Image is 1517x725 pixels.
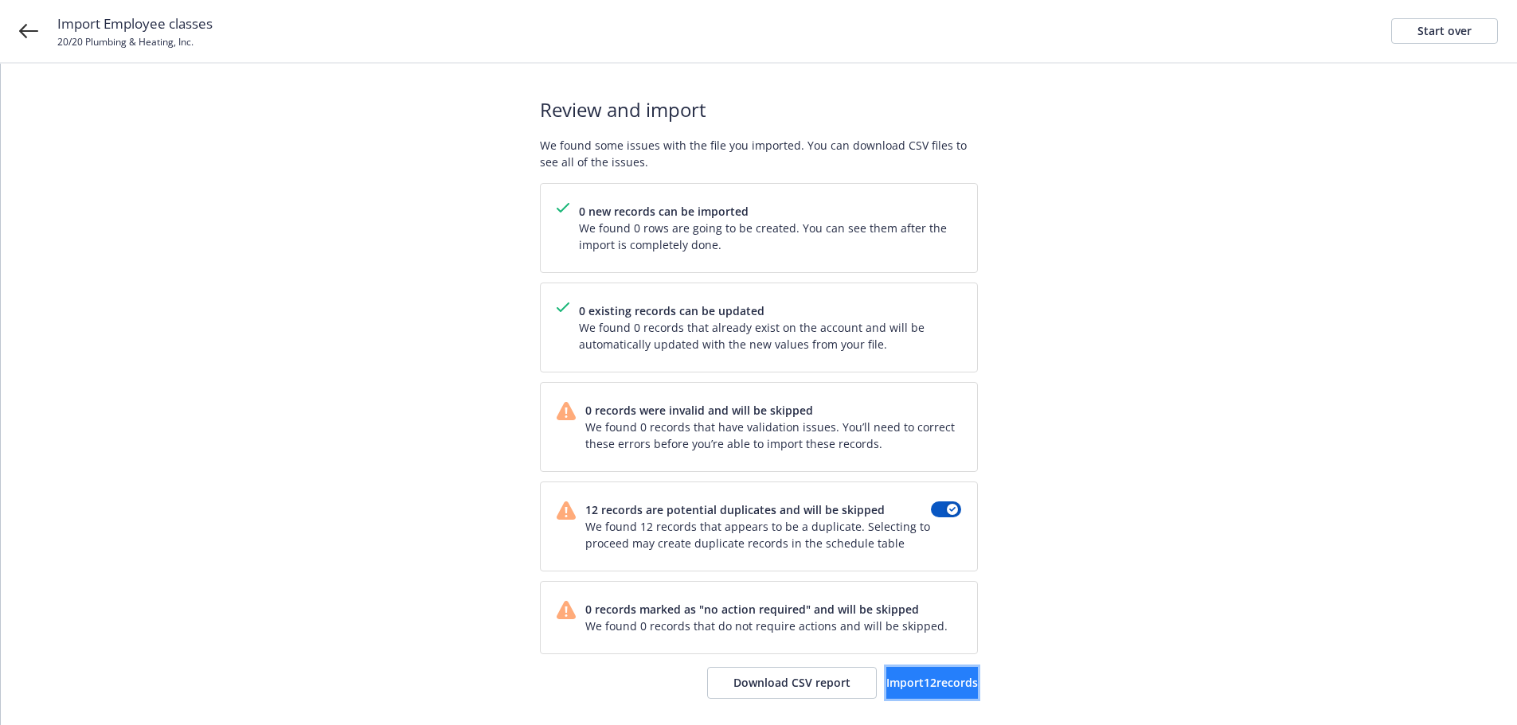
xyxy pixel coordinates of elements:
span: 0 records were invalid and will be skipped [585,402,961,419]
span: Import Employee classes [57,14,213,34]
span: Review and import [540,95,978,124]
span: We found some issues with the file you imported. You can download CSV files to see all of the iss... [540,137,978,170]
span: We found 0 records that do not require actions and will be skipped. [585,618,948,634]
span: We found 0 records that already exist on the account and will be automatically updated with the n... [579,319,961,353]
button: Download CSV report [707,667,877,699]
span: We found 0 rows are going to be created. You can see them after the import is completely done. [579,220,961,253]
span: 0 records marked as "no action required" and will be skipped [585,601,948,618]
span: Download CSV report [733,675,850,690]
a: Start over [1391,18,1498,44]
span: 0 existing records can be updated [579,302,961,319]
button: Import12records [886,667,978,699]
span: 12 records are potential duplicates and will be skipped [585,501,931,518]
span: Import 12 records [886,675,978,690]
span: 20/20 Plumbing & Heating, Inc. [57,35,194,49]
span: 0 new records can be imported [579,203,961,220]
span: We found 0 records that have validation issues. You’ll need to correct these errors before you’re... [585,419,961,452]
span: We found 12 records that appears to be a duplicate. Selecting to proceed may create duplicate rec... [585,518,931,552]
div: Start over [1417,19,1472,43]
